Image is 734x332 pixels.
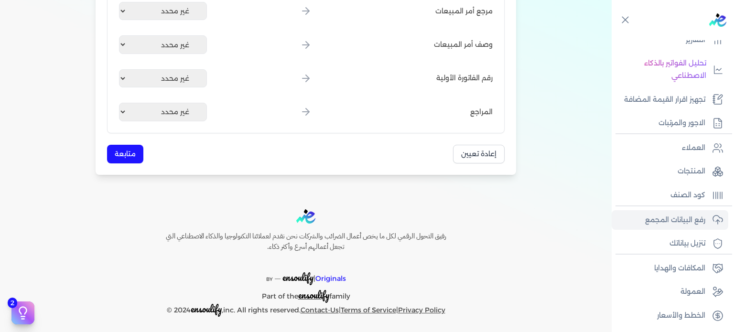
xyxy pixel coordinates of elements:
a: تجهيز اقرار القيمة المضافة [612,90,728,110]
h6: رفيق التحول الرقمي لكل ما يخص أعمال الضرائب والشركات نحن نقدم لعملائنا التكنولوجيا والذكاء الاصطن... [145,231,466,252]
p: العملاء [682,142,705,154]
a: Contact-Us [301,306,339,314]
button: 2 [11,301,34,324]
p: Part of the family [145,285,466,303]
span: وصف أمر المبيعات [434,40,493,50]
p: تجهيز اقرار القيمة المضافة [624,94,705,106]
span: المراجع [470,107,493,117]
p: رفع البيانات المجمع [645,214,705,226]
img: logo [709,13,726,27]
a: تنزيل بياناتك [612,234,728,254]
span: ensoulify [282,270,313,285]
p: © 2024 ,inc. All rights reserved. | | [145,303,466,317]
button: إعادة تعيين [453,145,505,163]
p: التقارير [686,34,705,46]
a: المكافات والهدايا [612,258,728,278]
p: تنزيل بياناتك [669,237,705,250]
p: الاجور والمرتبات [658,117,705,129]
p: الخطط والأسعار [657,310,705,322]
a: Terms of Service [341,306,396,314]
a: العملاء [612,138,728,158]
a: الخطط والأسعار [612,306,728,326]
p: تحليل الفواتير بالذكاء الاصطناعي [616,57,706,82]
a: كود الصنف [612,185,728,205]
p: | [145,260,466,286]
a: الاجور والمرتبات [612,113,728,133]
a: تحليل الفواتير بالذكاء الاصطناعي [612,54,728,86]
span: مرجع أمر المبيعات [435,6,493,16]
span: 2 [8,298,17,308]
sup: __ [275,273,281,279]
img: logo [296,209,315,224]
a: رفع البيانات المجمع [612,210,728,230]
p: العمولة [680,286,705,298]
span: ensoulify [191,301,222,316]
span: BY [266,276,273,282]
a: المنتجات [612,161,728,182]
button: متابعة [107,145,143,163]
p: كود الصنف [670,189,705,202]
a: العمولة [612,282,728,302]
a: التقارير [612,30,728,50]
p: المنتجات [678,165,705,178]
span: Originals [315,274,346,283]
span: رقم الفاتورة الأولية [436,73,493,83]
a: Privacy Policy [398,306,445,314]
span: ensoulify [298,288,329,302]
p: المكافات والهدايا [654,262,705,275]
a: ensoulify [298,292,329,300]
